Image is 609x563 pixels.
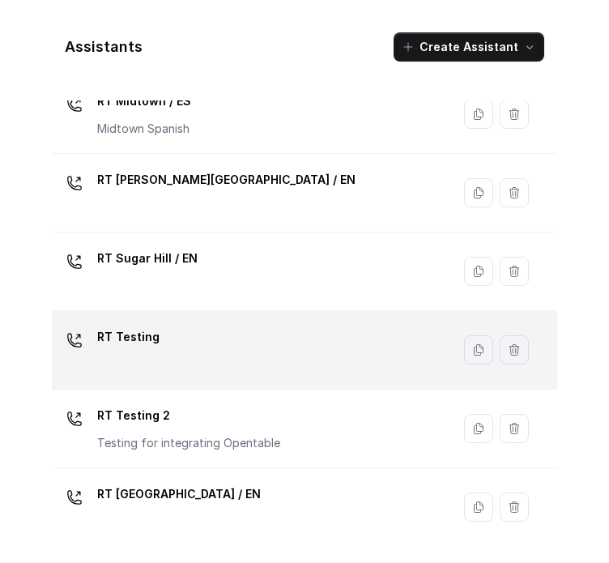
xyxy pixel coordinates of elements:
[97,403,280,429] p: RT Testing 2
[65,34,143,60] h1: Assistants
[394,32,544,62] button: Create Assistant
[97,435,280,451] p: Testing for integrating Opentable
[97,245,198,271] p: RT Sugar Hill / EN
[97,324,160,350] p: RT Testing
[97,88,191,114] p: RT Midtown / ES
[97,481,261,507] p: RT [GEOGRAPHIC_DATA] / EN
[97,121,191,137] p: Midtown Spanish
[97,167,356,193] p: RT [PERSON_NAME][GEOGRAPHIC_DATA] / EN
